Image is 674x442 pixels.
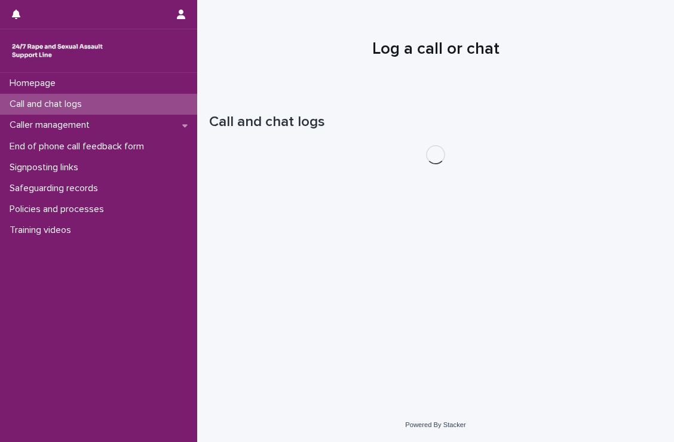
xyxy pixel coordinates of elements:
[209,113,662,131] h1: Call and chat logs
[5,99,91,110] p: Call and chat logs
[5,225,81,236] p: Training videos
[5,183,108,194] p: Safeguarding records
[209,39,662,60] h1: Log a call or chat
[5,119,99,131] p: Caller management
[10,39,105,63] img: rhQMoQhaT3yELyF149Cw
[5,204,114,215] p: Policies and processes
[405,421,465,428] a: Powered By Stacker
[5,78,65,89] p: Homepage
[5,162,88,173] p: Signposting links
[5,141,154,152] p: End of phone call feedback form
